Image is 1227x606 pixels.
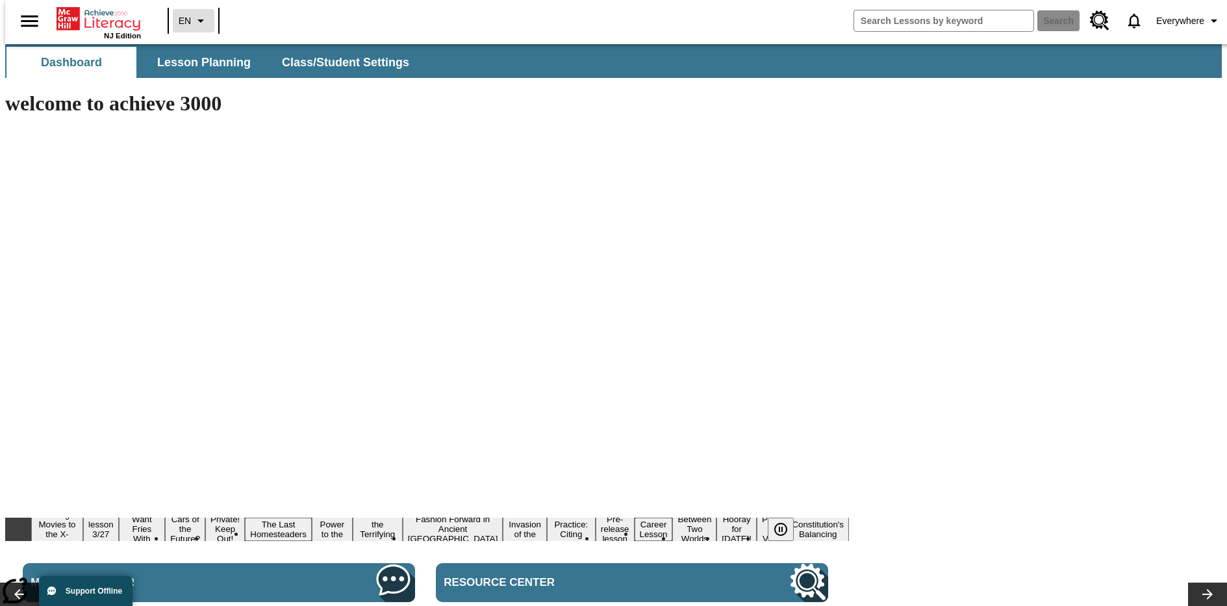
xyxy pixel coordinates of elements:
[10,2,49,40] button: Open side menu
[23,563,415,602] a: Message Center
[672,512,716,546] button: Slide 14 Between Two Worlds
[596,512,635,546] button: Slide 12 Pre-release lesson
[104,32,141,40] span: NJ Edition
[547,508,596,551] button: Slide 11 Mixed Practice: Citing Evidence
[353,508,403,551] button: Slide 8 Attack of the Terrifying Tomatoes
[436,563,828,602] a: Resource Center, Will open in new tab
[272,47,420,78] button: Class/Student Settings
[768,518,794,541] button: Pause
[173,9,214,32] button: Language: EN, Select a language
[66,587,122,596] span: Support Offline
[403,512,503,546] button: Slide 9 Fashion Forward in Ancient Rome
[57,5,141,40] div: Home
[57,6,141,32] a: Home
[757,512,787,546] button: Slide 16 Point of View
[39,576,133,606] button: Support Offline
[6,47,136,78] button: Dashboard
[119,503,166,555] button: Slide 3 Do You Want Fries With That?
[787,508,849,551] button: Slide 17 The Constitution's Balancing Act
[854,10,1033,31] input: search field
[31,576,269,589] span: Message Center
[1151,9,1227,32] button: Profile/Settings
[768,518,807,541] div: Pause
[1117,4,1151,38] a: Notifications
[205,512,245,546] button: Slide 5 Private! Keep Out!
[312,508,353,551] button: Slide 7 Solar Power to the People
[444,576,682,589] span: Resource Center
[139,47,269,78] button: Lesson Planning
[165,512,205,546] button: Slide 4 Cars of the Future?
[245,518,312,541] button: Slide 6 The Last Homesteaders
[83,508,119,551] button: Slide 2 Test lesson 3/27 en
[5,47,421,78] div: SubNavbar
[5,44,1222,78] div: SubNavbar
[5,92,849,116] h1: welcome to achieve 3000
[31,508,83,551] button: Slide 1 Taking Movies to the X-Dimension
[716,512,757,546] button: Slide 15 Hooray for Constitution Day!
[1082,3,1117,38] a: Resource Center, Will open in new tab
[1156,14,1204,28] span: Everywhere
[503,508,547,551] button: Slide 10 The Invasion of the Free CD
[635,518,673,541] button: Slide 13 Career Lesson
[179,14,191,28] span: EN
[1188,583,1227,606] button: Lesson carousel, Next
